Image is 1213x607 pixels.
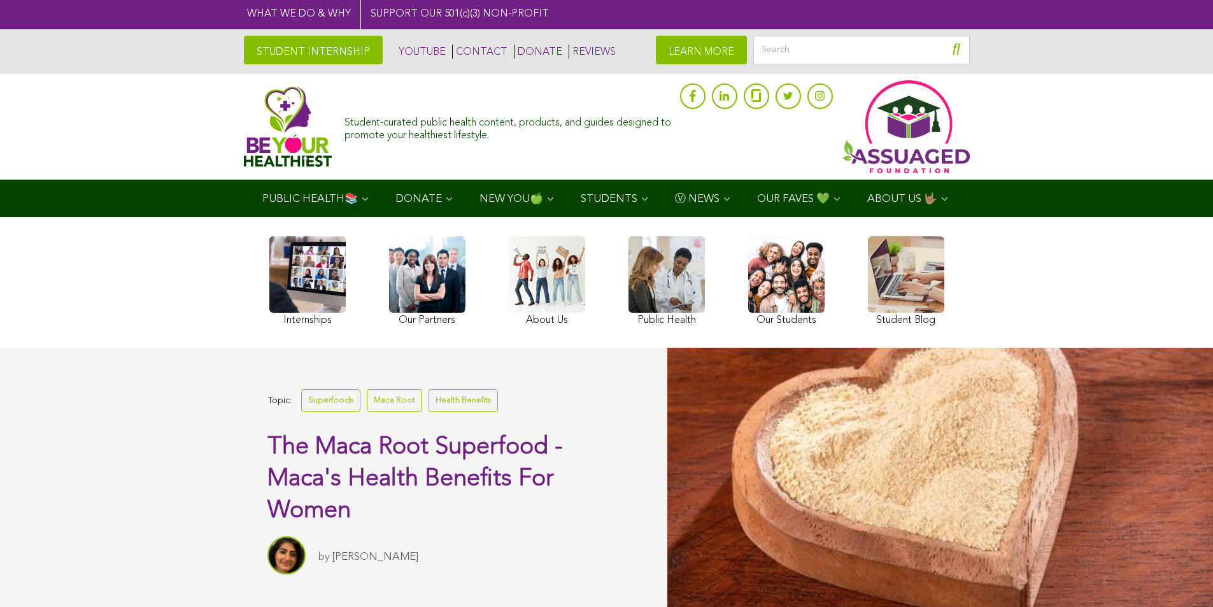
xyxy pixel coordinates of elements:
[751,89,760,102] img: glassdoor
[267,392,292,410] span: Topic:
[569,45,616,59] a: REVIEWS
[395,45,446,59] a: YOUTUBE
[842,80,970,173] img: Assuaged App
[757,194,830,204] span: OUR FAVES 💚
[318,552,330,562] span: by
[514,45,562,59] a: DONATE
[244,180,970,217] div: Navigation Menu
[367,389,422,411] a: Maca Root
[244,86,332,167] img: Assuaged
[656,36,747,64] a: LEARN MORE
[753,36,970,64] input: Search
[301,389,360,411] a: Superfoods
[262,194,358,204] span: PUBLIC HEALTH📚
[267,435,563,523] span: The Maca Root Superfood - Maca's Health Benefits For Women
[1149,546,1213,607] iframe: Chat Widget
[429,389,498,411] a: Health Benefits
[344,111,673,141] div: Student-curated public health content, products, and guides designed to promote your healthiest l...
[452,45,507,59] a: CONTACT
[267,536,306,575] img: Sitara Darvish
[332,552,418,562] a: [PERSON_NAME]
[395,194,442,204] span: DONATE
[244,36,383,64] a: STUDENT INTERNSHIP
[479,194,543,204] span: NEW YOU🍏
[581,194,637,204] span: STUDENTS
[867,194,937,204] span: ABOUT US 🤟🏽
[675,194,720,204] span: Ⓥ NEWS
